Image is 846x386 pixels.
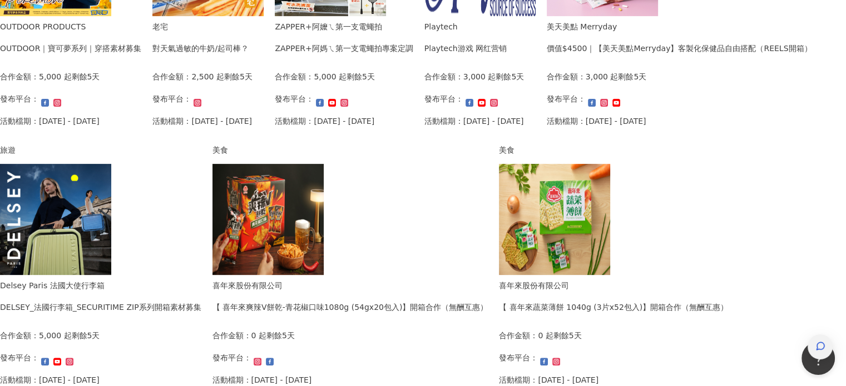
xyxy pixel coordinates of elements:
[275,42,413,54] div: ZAPPER+阿媽ㄟ第一支電蠅拍專案定調
[266,329,295,342] p: 剩餘5天
[547,93,586,105] p: 發布平台：
[586,71,619,83] p: 3,000 起
[499,164,610,275] img: 喜年來蔬菜薄餅 1040g (3片x52包入
[72,329,100,342] p: 剩餘5天
[224,71,253,83] p: 剩餘5天
[424,21,507,33] div: Playtech
[39,71,72,83] p: 5,000 起
[212,301,488,313] div: 【 喜年來爽辣V餅乾-青花椒口味1080g (54gx20包入)】開箱合作（無酬互惠）
[212,374,312,386] p: 活動檔期：[DATE] - [DATE]
[553,329,582,342] p: 剩餘5天
[463,71,496,83] p: 3,000 起
[152,21,249,33] div: 老宅
[424,71,463,83] p: 合作金額：
[212,352,251,364] p: 發布平台：
[275,115,374,127] p: 活動檔期：[DATE] - [DATE]
[499,144,728,156] div: 美食
[251,329,266,342] p: 0 起
[72,71,100,83] p: 剩餘5天
[212,279,488,292] div: 喜年來股份有限公司
[275,71,314,83] p: 合作金額：
[547,115,646,127] p: 活動檔期：[DATE] - [DATE]
[212,144,488,156] div: 美食
[547,21,812,33] div: 美天美點 Merryday
[424,93,463,105] p: 發布平台：
[424,115,524,127] p: 活動檔期：[DATE] - [DATE]
[499,329,538,342] p: 合作金額：
[275,21,413,33] div: ZAPPER+阿嬤ㄟ第一支電蠅拍
[212,329,251,342] p: 合作金額：
[802,342,835,375] iframe: Help Scout Beacon - Open
[152,71,191,83] p: 合作金額：
[191,71,224,83] p: 2,500 起
[39,329,72,342] p: 5,000 起
[499,279,728,292] div: 喜年來股份有限公司
[152,115,252,127] p: 活動檔期：[DATE] - [DATE]
[499,374,598,386] p: 活動檔期：[DATE] - [DATE]
[496,71,524,83] p: 剩餘5天
[152,93,191,105] p: 發布平台：
[547,71,586,83] p: 合作金額：
[347,71,375,83] p: 剩餘5天
[538,329,553,342] p: 0 起
[424,42,507,54] div: Playtech游戏 网红营销
[618,71,646,83] p: 剩餘5天
[212,164,324,275] img: 喜年來爽辣V餅乾-青花椒口味1080g (54gx20包入)
[314,71,347,83] p: 5,000 起
[275,93,314,105] p: 發布平台：
[152,42,249,54] div: 對天氣過敏的牛奶/起司棒？
[499,352,538,364] p: 發布平台：
[547,42,812,54] div: 價值$4500｜【美天美點Merryday】客製化保健品自由搭配（REELS開箱）
[499,301,728,313] div: 【 喜年來蔬菜薄餅 1040g (3片x52包入)】開箱合作（無酬互惠）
